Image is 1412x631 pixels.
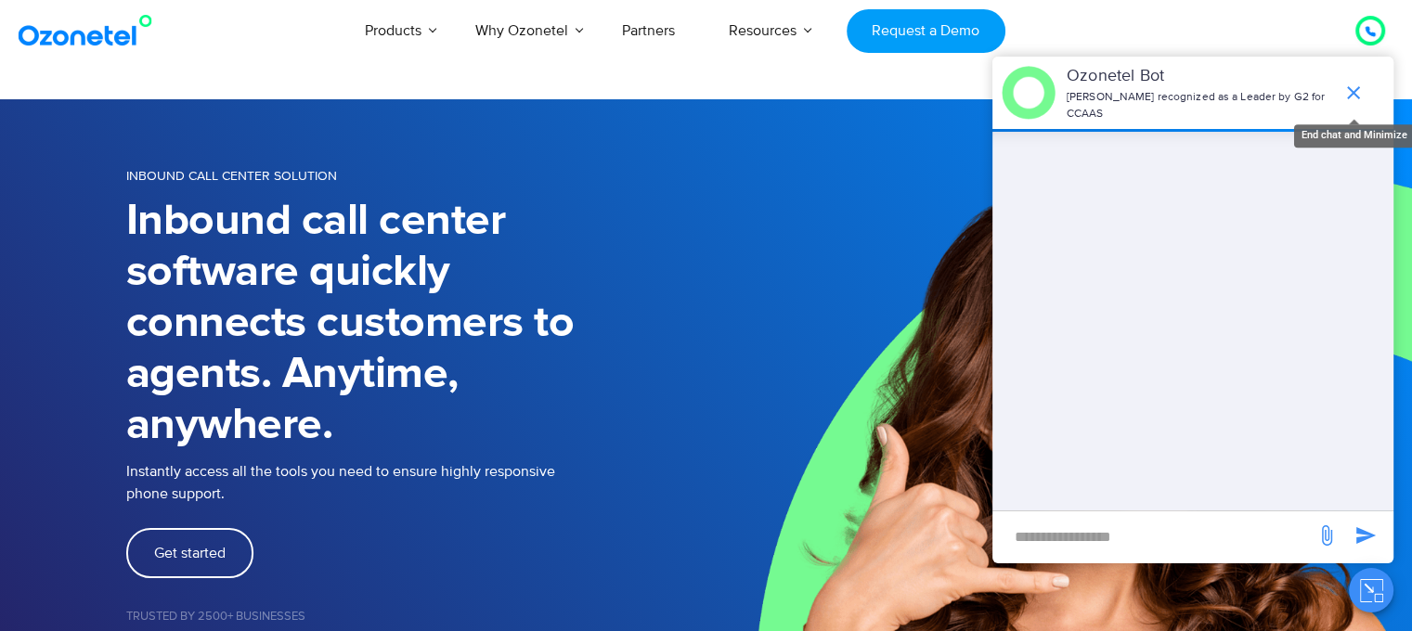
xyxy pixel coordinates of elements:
span: INBOUND CALL CENTER SOLUTION [126,168,337,184]
span: Get started [154,546,226,560]
span: end chat or minimize [1335,74,1372,111]
img: header [1002,66,1056,120]
a: Request a Demo [847,9,1005,53]
div: new-msg-input [1002,521,1306,554]
p: Instantly access all the tools you need to ensure highly responsive phone support. [126,460,706,505]
p: Ozonetel Bot [1067,64,1333,89]
p: [PERSON_NAME] recognized as a Leader by G2 for CCAAS [1067,89,1333,122]
span: send message [1308,517,1345,554]
span: send message [1347,517,1384,554]
button: Close chat [1349,568,1393,612]
h1: Inbound call center software quickly connects customers to agents. Anytime, anywhere. [126,196,706,451]
h5: Trusted by 2500+ Businesses [126,611,706,623]
a: Get started [126,528,253,578]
